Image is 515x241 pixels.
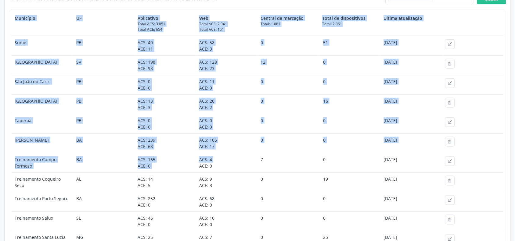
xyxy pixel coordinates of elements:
div: Total: 2.061 [322,21,377,27]
td: 0 [257,94,319,114]
div: Total ACS: 2.041 Total ACE: 151 [199,21,254,32]
div: ACS: 13 ACE: 3 Reserva: 0 [323,98,377,104]
td: PB [73,94,135,114]
button: create outline [445,215,455,225]
td: 0 [257,172,319,192]
td: ACS: 128 ACE: 23 [196,55,258,75]
button: create outline [445,59,455,69]
td: ACS: 58 ACE: 3 [196,36,258,56]
div: UF [76,15,131,21]
th: Web [196,12,258,36]
td: ACS: 14 ACE: 5 [135,172,196,192]
td: ACS: 10 ACE: 0 [196,211,258,231]
td: [DATE] [380,94,442,114]
td: 0 [257,36,319,56]
div: ACS: 14 ACE: 5 Reserva: 0 [323,176,377,182]
div: ACS: 0 ACE: 0 Reserva: 0 [323,195,377,202]
td: 12 [257,55,319,75]
td: [DATE] [380,153,442,172]
td: Treinamento Campo Formoso [12,153,73,172]
div: ACS: 0 ACE: 0 Reserva: 0 [323,59,377,65]
td: [GEOGRAPHIC_DATA] [12,55,73,75]
div: Total: 1.081 [261,21,316,27]
td: [DATE] [380,55,442,75]
td: ACS: 0 ACE: 0 [196,114,258,133]
ion-icon: create outline [448,218,452,222]
td: ACS: 46 ACE: 0 [135,211,196,231]
div: ACS: 0 ACE: 0 Reserva: 0 [323,215,377,221]
td: ACS: 68 ACE: 0 [196,192,258,211]
td: AL [73,172,135,192]
td: [DATE] [380,36,442,56]
div: ACS: 0 ACE: 0 Reserva: 0 [323,137,377,143]
td: ACS: 11 ACE: 0 [196,75,258,94]
td: 7 [257,153,319,172]
td: [DATE] [380,172,442,192]
td: ACS: 0 ACE: 0 [135,75,196,94]
td: Treinamento Salux [12,211,73,231]
td: ACS: 198 ACE: 93 [135,55,196,75]
td: Sumé [12,36,73,56]
th: Central de marcação [257,12,319,36]
td: [DATE] [380,192,442,211]
ion-icon: create outline [448,179,452,183]
td: ACS: 105 ACE: 17 [196,133,258,153]
button: create outline [445,137,455,147]
button: create outline [445,98,455,108]
td: [DATE] [380,211,442,231]
div: ACS: 25 ACE: 0 Reserva: 0 [323,234,377,241]
td: ACS: 13 ACE: 3 [135,94,196,114]
td: 0 [257,114,319,133]
button: create outline [445,156,455,166]
div: ACS: 0 ACE: 0 Reserva: 0 [323,78,377,85]
ion-icon: create outline [448,62,452,66]
td: [DATE] [380,133,442,153]
td: 0 [257,192,319,211]
button: create outline [445,78,455,88]
div: ACS: 40 ACE: 11 Reserva: 0 [323,39,377,46]
ion-icon: create outline [448,159,452,163]
th: Total de dispositivos [319,12,381,36]
td: Treinamento Porto Seguro [12,192,73,211]
button: create outline [445,117,455,127]
td: [PERSON_NAME] [12,133,73,153]
div: ACS: 0 ACE: 0 Reserva: 0 [323,156,377,163]
th: Actions [442,12,504,36]
button: create outline [445,195,455,205]
td: ACS: 9 ACE: 3 [196,172,258,192]
td: 0 [257,133,319,153]
td: SL [73,211,135,231]
td: PB [73,36,135,56]
td: BA [73,192,135,211]
td: ACS: 40 ACE: 11 [135,36,196,56]
td: 0 [257,211,319,231]
td: BA [73,133,135,153]
td: PB [73,75,135,94]
td: [GEOGRAPHIC_DATA] [12,94,73,114]
td: ACS: 4 ACE: 0 [196,153,258,172]
ion-icon: create outline [448,81,452,85]
div: ACS: 0 ACE: 0 Reserva: 0 [323,117,377,124]
div: Total ACS: 3.851 Total ACE: 654 [138,21,193,32]
td: BA [73,153,135,172]
td: [DATE] [380,114,442,133]
ion-icon: create outline [448,101,452,105]
td: São João do Cariri [12,75,73,94]
td: Taperoá [12,114,73,133]
td: [DATE] [380,75,442,94]
td: PB [73,114,135,133]
td: SV [73,55,135,75]
td: ACS: 239 ACE: 68 [135,133,196,153]
ion-icon: create outline [448,42,452,46]
td: Treinamento Coqueiro Seco [12,172,73,192]
td: ACS: 165 ACE: 0 [135,153,196,172]
td: ACS: 252 ACE: 0 [135,192,196,211]
ion-icon: create outline [448,120,452,124]
ion-icon: create outline [448,140,452,144]
button: create outline [445,176,455,186]
div: Município [15,15,70,21]
td: ACS: 0 ACE: 0 [135,114,196,133]
button: create outline [445,39,455,49]
td: 0 [257,75,319,94]
td: ACS: 20 ACE: 2 [196,94,258,114]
